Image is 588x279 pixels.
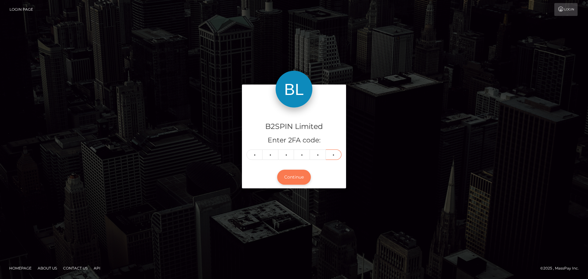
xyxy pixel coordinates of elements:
[9,3,33,16] a: Login Page
[554,3,578,16] a: Login
[61,263,90,273] a: Contact Us
[247,136,341,145] h5: Enter 2FA code:
[247,121,341,132] h4: B2SPIN Limited
[7,263,34,273] a: Homepage
[277,170,311,185] button: Continue
[35,263,59,273] a: About Us
[91,263,103,273] a: API
[540,265,583,272] div: © 2025 , MassPay Inc.
[276,71,312,107] img: B2SPIN Limited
